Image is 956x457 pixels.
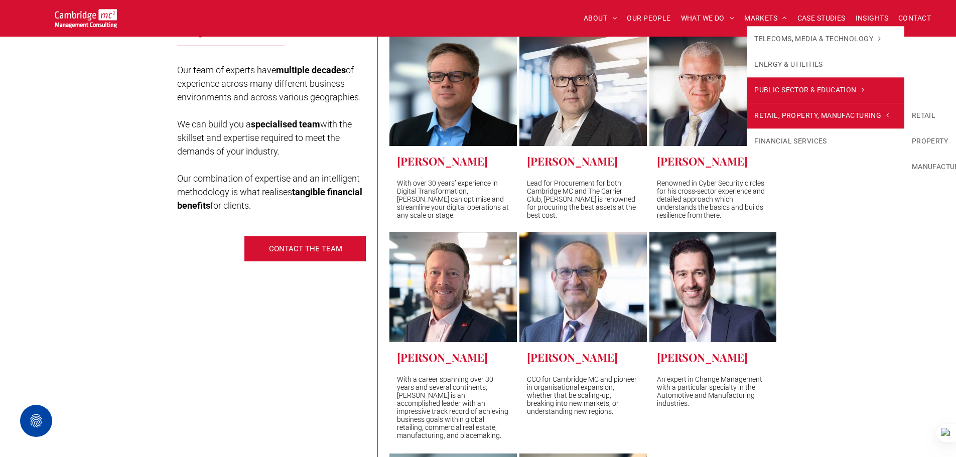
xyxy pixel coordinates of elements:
a: Richard Broadhead [389,232,517,342]
h3: [PERSON_NAME] [397,350,488,365]
a: WHAT WE DO [676,11,740,26]
span: FINANCIAL SERVICES [754,136,827,146]
span: PUBLIC SECTOR & EDUCATION [754,85,864,95]
a: Procurement | Public Sector & Education | Collectively We Have [519,36,647,146]
a: David Lewis [389,36,517,146]
a: Stuart Curzon [519,232,647,342]
a: RETAIL, PROPERTY, MANUFACTURING [747,103,904,128]
img: Go to Homepage [55,9,117,28]
a: TELECOMS, MEDIA & TECHNOLOGY [747,26,904,52]
a: OUR PEOPLE [622,11,675,26]
a: CONTACT [893,11,936,26]
p: CONTACT THE TEAM [269,244,342,253]
span: ENERGY & UTILITIES [754,59,823,70]
span: TELECOMS, MEDIA & TECHNOLOGY [754,34,881,44]
strong: multiple decades [276,65,346,75]
strong: specialised team [251,119,320,129]
h3: [PERSON_NAME] [397,154,488,169]
p: We can build you a with the skillset and expertise required to meet the demands of your industry. [177,117,369,158]
strong: tangible financial benefits [177,187,362,211]
a: ENERGY & UTILITIES [747,52,904,77]
span: MARKETS [744,11,787,26]
p: Our combination of expertise and an intelligent methodology is what realises for clients. [177,172,369,212]
a: Your Business Transformed | Cambridge Management Consulting [55,11,117,21]
a: Daniel Fitzsimmons [649,232,777,342]
a: CASE STUDIES [792,11,851,26]
a: CONTACT THE TEAM [244,236,366,262]
span: RETAIL, PROPERTY, MANUFACTURING [754,110,889,121]
p: CCO for Cambridge MC and pioneer in organisational expansion, whether that be scaling-up, breakin... [527,375,639,415]
h3: [PERSON_NAME] [527,154,618,169]
h3: [PERSON_NAME] [527,350,618,365]
p: With over 30 years’ experience in Digital Transformation, [PERSON_NAME] can optimise and streamli... [397,179,509,219]
a: INSIGHTS [851,11,893,26]
a: MARKETS [739,11,792,26]
h3: [PERSON_NAME] [657,350,748,365]
p: Renowned in Cyber Security circles for his cross-sector experience and detailed approach which un... [657,179,769,219]
a: John Madelin [649,36,777,146]
a: FINANCIAL SERVICES [747,128,904,154]
p: An expert in Change Management with a particular specialty in the Automotive and Manufacturing in... [657,375,769,407]
h3: [PERSON_NAME] [657,154,748,169]
p: With a career spanning over 30 years and several continents, [PERSON_NAME] is an accomplished lea... [397,375,509,439]
a: ABOUT [579,11,622,26]
p: Our team of experts have of experience across many different business environments and across var... [177,63,369,104]
p: Lead for Procurement for both Cambridge MC and The Carrier Club, [PERSON_NAME] is renowned for pr... [527,179,639,219]
a: PUBLIC SECTOR & EDUCATION [747,77,904,103]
